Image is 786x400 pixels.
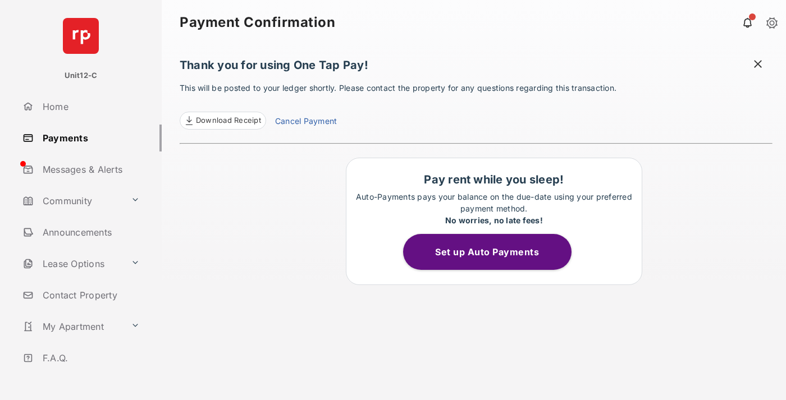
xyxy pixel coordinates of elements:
a: F.A.Q. [18,344,162,371]
a: Set up Auto Payments [403,246,585,258]
p: Unit12-C [65,70,98,81]
a: Community [18,187,126,214]
p: Auto-Payments pays your balance on the due-date using your preferred payment method. [352,191,636,226]
p: This will be posted to your ledger shortly. Please contact the property for any questions regardi... [180,82,773,130]
a: Messages & Alerts [18,156,162,183]
img: svg+xml;base64,PHN2ZyB4bWxucz0iaHR0cDovL3d3dy53My5vcmcvMjAwMC9zdmciIHdpZHRoPSI2NCIgaGVpZ2h0PSI2NC... [63,18,99,54]
h1: Pay rent while you sleep! [352,173,636,186]
a: Announcements [18,219,162,246]
h1: Thank you for using One Tap Pay! [180,58,773,77]
a: Lease Options [18,250,126,277]
a: My Apartment [18,313,126,340]
span: Download Receipt [196,115,261,126]
button: Set up Auto Payments [403,234,572,270]
div: No worries, no late fees! [352,214,636,226]
a: Contact Property [18,282,162,309]
strong: Payment Confirmation [180,16,335,29]
a: Payments [18,125,162,151]
a: Download Receipt [180,112,266,130]
a: Home [18,93,162,120]
a: Cancel Payment [275,115,337,130]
